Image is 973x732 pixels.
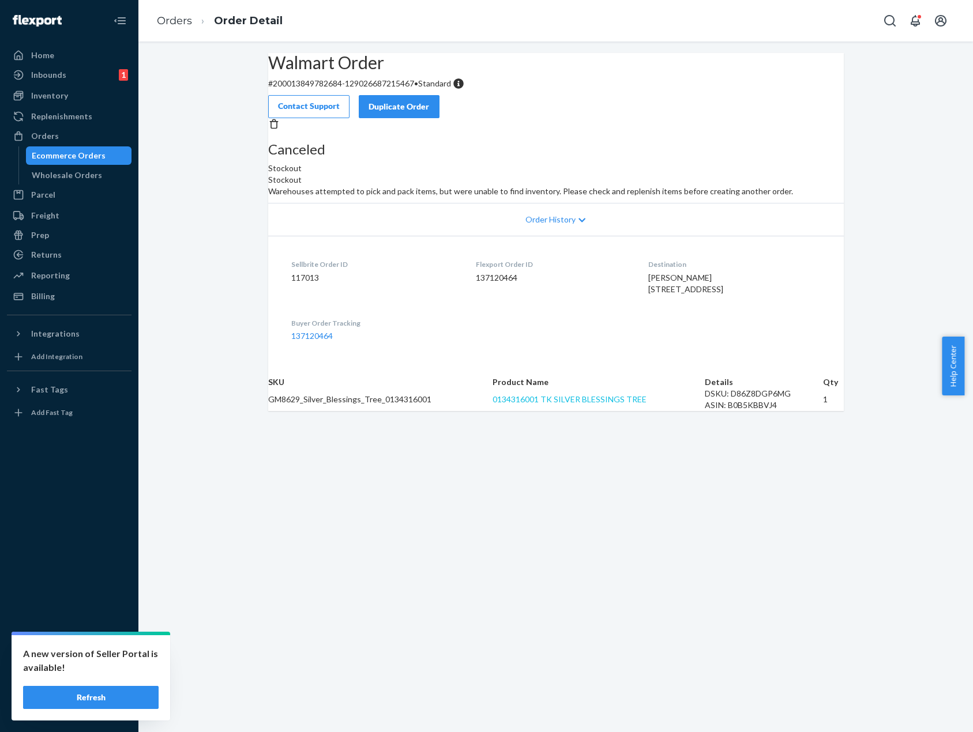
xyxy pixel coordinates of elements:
button: Open notifications [904,9,927,32]
a: Freight [7,206,132,225]
button: Duplicate Order [359,95,439,118]
span: • [414,78,418,88]
a: Parcel [7,186,132,204]
button: Fast Tags [7,380,132,399]
p: Warehouses attempted to pick and pack items, but were unable to find inventory. Please check and ... [268,186,844,197]
button: Refresh [23,686,159,709]
div: Add Integration [31,352,82,361]
div: Orders [31,130,59,142]
div: Billing [31,290,55,302]
a: Replenishments [7,107,132,126]
button: Help Center [942,337,964,395]
h3: Canceled [268,142,844,157]
div: Wholesale Orders [32,169,102,181]
a: Home [7,46,132,65]
td: GM8629_Silver_Blessings_Tree_0134316001 [268,388,493,411]
h2: Walmart Order [268,53,844,72]
a: Ecommerce Orders [26,146,132,165]
button: Open account menu [929,9,952,32]
a: Contact Support [268,95,350,118]
dt: Flexport Order ID [476,259,630,269]
dd: 137120464 [476,272,630,284]
div: DSKU: D86Z8DGP6MG [705,388,823,399]
div: Home [31,50,54,61]
span: Order History [525,214,576,225]
div: Replenishments [31,111,92,122]
span: Standard [418,78,451,88]
div: Prep [31,229,49,241]
div: Parcel [31,189,55,201]
img: Flexport logo [13,15,62,27]
a: Returns [7,246,132,264]
div: Inbounds [31,69,66,81]
a: 137120464 [291,331,333,341]
a: Wholesale Orders [26,166,132,184]
a: Billing [7,287,132,305]
a: Orders [7,127,132,145]
td: 1 [823,388,844,411]
div: Integrations [31,328,80,339]
div: 1 [119,69,128,81]
th: SKU [268,376,493,388]
div: Reporting [31,270,70,281]
a: Help Center [7,680,132,699]
th: Product Name [493,376,705,388]
p: # 200013849782684-129026687215467 [268,78,844,89]
button: Close Navigation [108,9,132,32]
div: Freight [31,210,59,221]
div: ASIN: B0B5KBBVJ4 [705,399,823,411]
a: Settings [7,641,132,659]
th: Qty [823,376,844,388]
a: 0134316001 TK SILVER BLESSINGS TREE [493,394,647,404]
a: Order Detail [214,14,283,27]
div: Fast Tags [31,384,68,395]
a: Prep [7,226,132,244]
a: Inventory [7,86,132,105]
button: Integrations [7,325,132,343]
header: Stockout [268,174,844,186]
p: A new version of Seller Portal is available! [23,647,159,674]
div: Ecommerce Orders [32,150,106,161]
a: Add Fast Tag [7,403,132,422]
div: Duplicate Order [369,101,430,112]
dd: 117013 [291,272,457,284]
ol: breadcrumbs [148,4,292,38]
dt: Sellbrite Order ID [291,259,457,269]
button: Give Feedback [7,700,132,718]
div: Inventory [31,90,68,101]
div: Stockout [268,142,844,174]
button: Open Search Box [878,9,901,32]
a: Reporting [7,266,132,285]
span: [PERSON_NAME] [STREET_ADDRESS] [648,273,723,294]
th: Details [705,376,823,388]
dt: Destination [648,259,820,269]
a: Orders [157,14,192,27]
a: Add Integration [7,348,132,366]
div: Add Fast Tag [31,407,73,417]
a: Inbounds1 [7,66,132,84]
div: Returns [31,249,62,261]
dt: Buyer Order Tracking [291,318,457,328]
a: Talk to Support [7,661,132,679]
